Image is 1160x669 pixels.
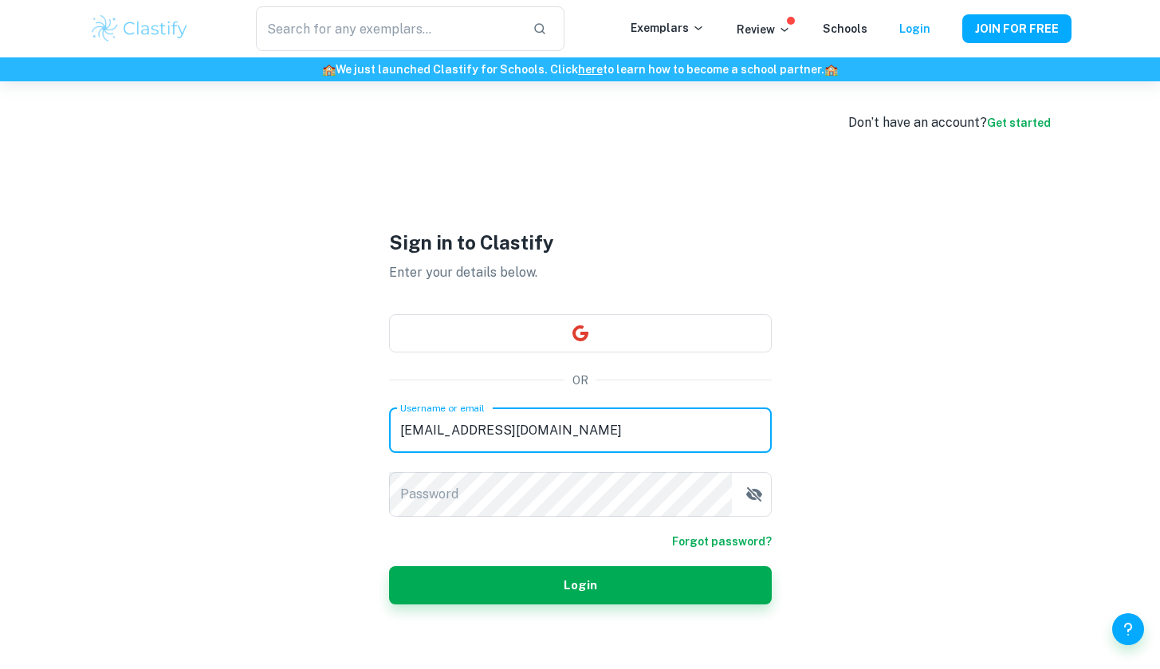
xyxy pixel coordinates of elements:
a: Login [899,22,930,35]
button: Login [389,566,772,604]
p: OR [572,372,588,389]
a: Schools [823,22,867,35]
img: Clastify logo [89,13,191,45]
button: JOIN FOR FREE [962,14,1072,43]
span: 🏫 [322,63,336,76]
a: Get started [987,116,1051,129]
p: Exemplars [631,19,705,37]
input: Search for any exemplars... [256,6,519,51]
p: Enter your details below. [389,263,772,282]
h6: We just launched Clastify for Schools. Click to learn how to become a school partner. [3,61,1157,78]
label: Username or email [400,401,485,415]
a: Forgot password? [672,533,772,550]
h1: Sign in to Clastify [389,228,772,257]
div: Don’t have an account? [848,113,1051,132]
a: here [578,63,603,76]
span: 🏫 [824,63,838,76]
button: Help and Feedback [1112,613,1144,645]
p: Review [737,21,791,38]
